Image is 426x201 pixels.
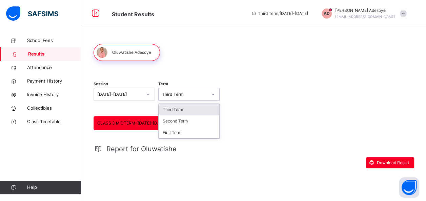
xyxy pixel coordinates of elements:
span: Invoice History [27,91,81,98]
span: Term [158,81,168,87]
span: session/term information [251,10,308,17]
span: AD [324,10,330,17]
span: Session [94,81,108,87]
span: CLASS 3 MIDTERM ([DATE]-[DATE]) [97,120,167,126]
span: [PERSON_NAME] Adesoye [335,7,395,14]
span: Attendance [27,64,81,71]
span: Help [27,184,81,191]
div: [DATE]-[DATE] [97,91,142,97]
div: Second Term [159,115,219,127]
img: safsims [6,6,58,21]
span: [EMAIL_ADDRESS][DOMAIN_NAME] [335,15,395,19]
div: AderonkeAdesoye [315,7,410,20]
div: First Term [159,127,219,138]
div: Third Term [159,104,219,115]
div: Third Term [162,91,207,97]
span: Results [28,51,81,58]
span: Student Results [112,11,154,18]
button: Open asap [399,177,419,198]
span: Class Timetable [27,118,81,125]
span: Payment History [27,78,81,85]
span: School Fees [27,37,81,44]
span: Collectibles [27,105,81,112]
span: Download Result [377,160,409,166]
span: Report for Oluwatishe [106,144,177,154]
